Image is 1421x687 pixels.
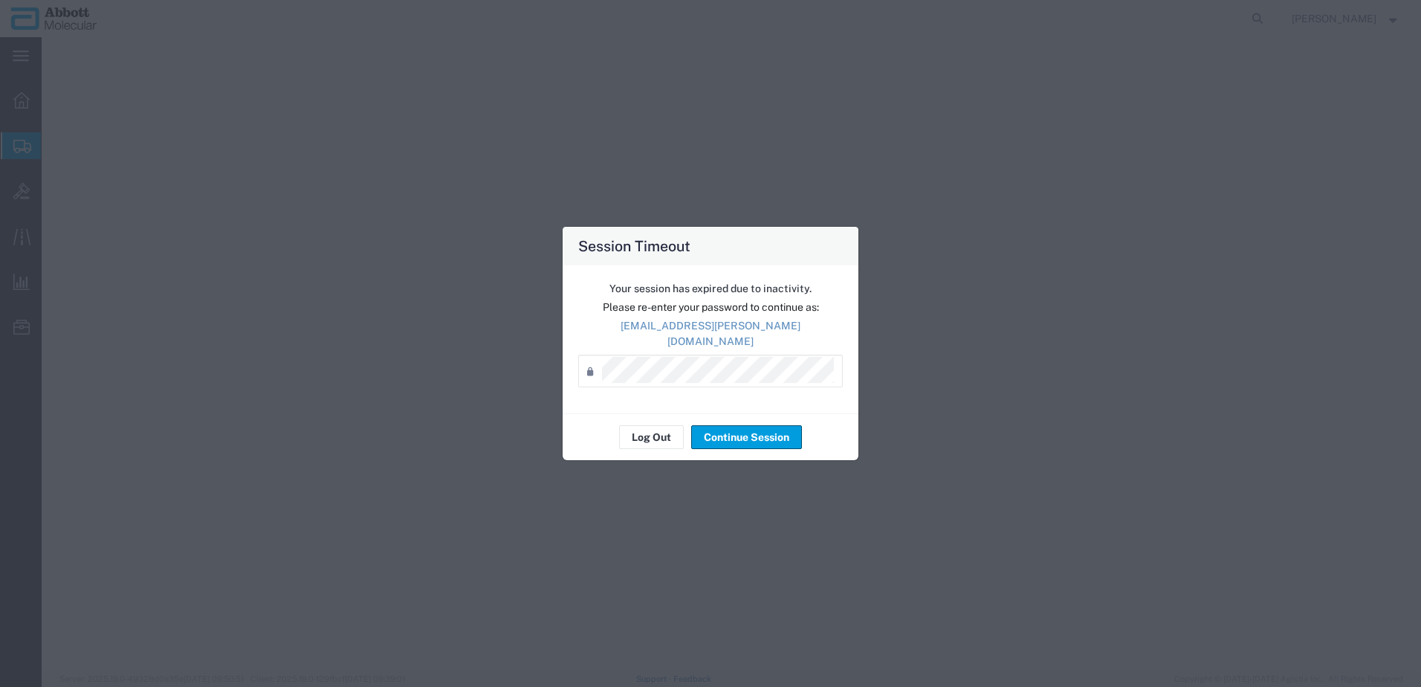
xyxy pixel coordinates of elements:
[578,318,843,349] p: [EMAIL_ADDRESS][PERSON_NAME][DOMAIN_NAME]
[619,425,684,449] button: Log Out
[691,425,802,449] button: Continue Session
[578,281,843,297] p: Your session has expired due to inactivity.
[578,300,843,315] p: Please re-enter your password to continue as:
[578,235,690,257] h4: Session Timeout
